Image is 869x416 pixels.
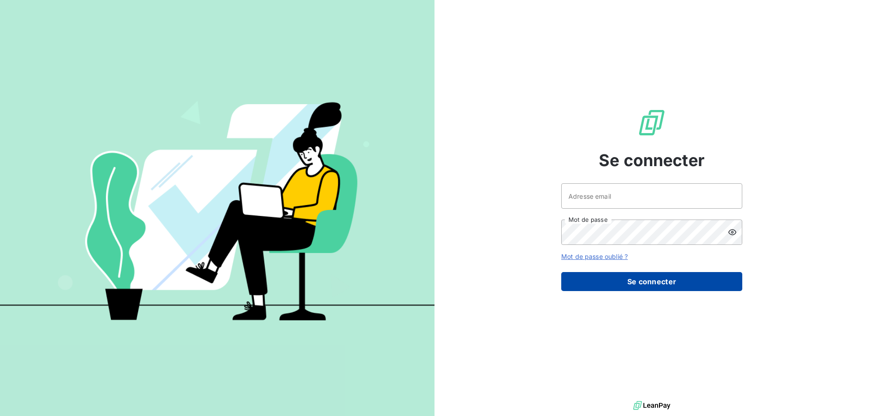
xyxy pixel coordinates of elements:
[561,253,628,260] a: Mot de passe oublié ?
[561,272,742,291] button: Se connecter
[633,399,670,412] img: logo
[637,108,666,137] img: Logo LeanPay
[561,183,742,209] input: placeholder
[599,148,705,172] span: Se connecter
